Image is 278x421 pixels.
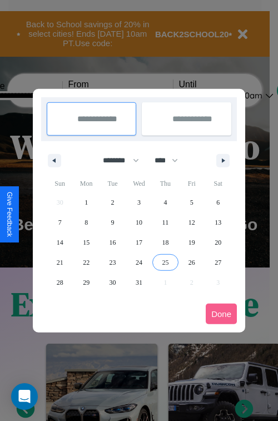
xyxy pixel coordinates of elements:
[100,192,126,212] button: 2
[136,212,142,232] span: 10
[58,212,62,232] span: 7
[136,273,142,293] span: 31
[110,252,116,273] span: 23
[73,212,99,232] button: 8
[73,192,99,212] button: 1
[188,232,195,252] span: 19
[152,252,178,273] button: 25
[73,273,99,293] button: 29
[162,252,168,273] span: 25
[205,252,231,273] button: 27
[100,232,126,252] button: 16
[126,212,152,232] button: 10
[215,232,221,252] span: 20
[178,252,205,273] button: 26
[47,273,73,293] button: 28
[162,232,168,252] span: 18
[100,175,126,192] span: Tue
[136,232,142,252] span: 17
[126,252,152,273] button: 24
[110,232,116,252] span: 16
[215,212,221,232] span: 13
[136,252,142,273] span: 24
[178,232,205,252] button: 19
[47,212,73,232] button: 7
[162,212,169,232] span: 11
[205,175,231,192] span: Sat
[178,175,205,192] span: Fri
[6,192,13,237] div: Give Feedback
[163,192,167,212] span: 4
[178,192,205,212] button: 5
[137,192,141,212] span: 3
[111,212,115,232] span: 9
[190,192,193,212] span: 5
[152,192,178,212] button: 4
[100,252,126,273] button: 23
[126,232,152,252] button: 17
[73,232,99,252] button: 15
[206,304,237,324] button: Done
[83,273,90,293] span: 29
[205,212,231,232] button: 13
[152,232,178,252] button: 18
[85,192,88,212] span: 1
[47,232,73,252] button: 14
[11,383,38,410] div: Open Intercom Messenger
[111,192,115,212] span: 2
[205,192,231,212] button: 6
[126,175,152,192] span: Wed
[47,252,73,273] button: 21
[47,175,73,192] span: Sun
[57,232,63,252] span: 14
[215,252,221,273] span: 27
[188,252,195,273] span: 26
[178,212,205,232] button: 12
[83,232,90,252] span: 15
[188,212,195,232] span: 12
[110,273,116,293] span: 30
[126,273,152,293] button: 31
[152,212,178,232] button: 11
[85,212,88,232] span: 8
[205,232,231,252] button: 20
[100,212,126,232] button: 9
[73,252,99,273] button: 22
[57,252,63,273] span: 21
[83,252,90,273] span: 22
[216,192,220,212] span: 6
[152,175,178,192] span: Thu
[57,273,63,293] span: 28
[73,175,99,192] span: Mon
[126,192,152,212] button: 3
[100,273,126,293] button: 30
